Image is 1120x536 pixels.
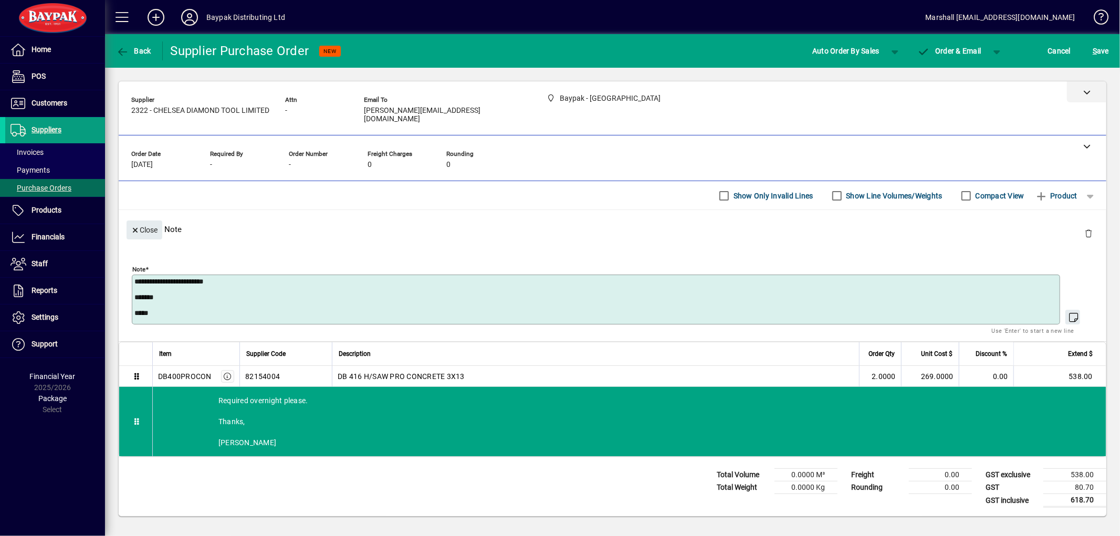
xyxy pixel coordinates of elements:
[921,348,952,360] span: Unit Cost $
[1043,494,1106,507] td: 618.70
[912,41,987,60] button: Order & Email
[38,394,67,403] span: Package
[446,161,451,169] span: 0
[32,286,57,295] span: Reports
[1013,366,1106,387] td: 538.00
[1090,41,1112,60] button: Save
[1043,481,1106,494] td: 80.70
[30,372,76,381] span: Financial Year
[976,348,1007,360] span: Discount %
[153,387,1106,456] div: Required overnight please. Thanks, [PERSON_NAME]
[32,233,65,241] span: Financials
[368,161,372,169] span: 0
[1086,2,1107,36] a: Knowledge Base
[131,107,269,115] span: 2322 - CHELSEA DIAMOND TOOL LIMITED
[171,43,309,59] div: Supplier Purchase Order
[5,37,105,63] a: Home
[5,143,105,161] a: Invoices
[1076,220,1101,246] button: Delete
[1030,186,1083,205] button: Product
[11,184,71,192] span: Purchase Orders
[1076,228,1101,238] app-page-header-button: Delete
[5,197,105,224] a: Products
[32,45,51,54] span: Home
[246,348,286,360] span: Supplier Code
[731,191,813,201] label: Show Only Invalid Lines
[1093,47,1097,55] span: S
[339,348,371,360] span: Description
[844,191,943,201] label: Show Line Volumes/Weights
[909,469,972,481] td: 0.00
[5,304,105,331] a: Settings
[127,220,162,239] button: Close
[364,107,521,123] span: [PERSON_NAME][EMAIL_ADDRESS][DOMAIN_NAME]
[11,166,50,174] span: Payments
[285,107,287,115] span: -
[1043,469,1106,481] td: 538.00
[1035,187,1077,204] span: Product
[5,161,105,179] a: Payments
[992,324,1074,337] mat-hint: Use 'Enter' to start a new line
[5,90,105,117] a: Customers
[846,469,909,481] td: Freight
[917,47,981,55] span: Order & Email
[774,481,838,494] td: 0.0000 Kg
[158,371,212,382] div: DB400PROCON
[206,9,285,26] div: Baypak Distributing Ltd
[859,366,901,387] td: 2.0000
[980,481,1043,494] td: GST
[5,251,105,277] a: Staff
[239,366,332,387] td: 82154004
[5,278,105,304] a: Reports
[32,259,48,268] span: Staff
[124,225,165,234] app-page-header-button: Close
[32,125,61,134] span: Suppliers
[974,191,1024,201] label: Compact View
[901,366,959,387] td: 269.0000
[11,148,44,156] span: Invoices
[132,266,145,273] mat-label: Note
[1048,43,1071,59] span: Cancel
[105,41,163,60] app-page-header-button: Back
[5,64,105,90] a: POS
[289,161,291,169] span: -
[116,47,151,55] span: Back
[338,371,465,382] span: DB 416 H/SAW PRO CONCRETE 3X13
[119,210,1106,248] div: Note
[210,161,212,169] span: -
[159,348,172,360] span: Item
[807,41,885,60] button: Auto Order By Sales
[173,8,206,27] button: Profile
[909,481,972,494] td: 0.00
[131,161,153,169] span: [DATE]
[1068,348,1093,360] span: Extend $
[32,313,58,321] span: Settings
[980,469,1043,481] td: GST exclusive
[868,348,895,360] span: Order Qty
[846,481,909,494] td: Rounding
[812,43,880,59] span: Auto Order By Sales
[5,224,105,250] a: Financials
[1045,41,1074,60] button: Cancel
[5,179,105,197] a: Purchase Orders
[131,222,158,239] span: Close
[32,72,46,80] span: POS
[139,8,173,27] button: Add
[323,48,337,55] span: NEW
[959,366,1013,387] td: 0.00
[32,99,67,107] span: Customers
[980,494,1043,507] td: GST inclusive
[711,481,774,494] td: Total Weight
[32,206,61,214] span: Products
[5,331,105,358] a: Support
[711,469,774,481] td: Total Volume
[926,9,1075,26] div: Marshall [EMAIL_ADDRESS][DOMAIN_NAME]
[32,340,58,348] span: Support
[1093,43,1109,59] span: ave
[774,469,838,481] td: 0.0000 M³
[113,41,154,60] button: Back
